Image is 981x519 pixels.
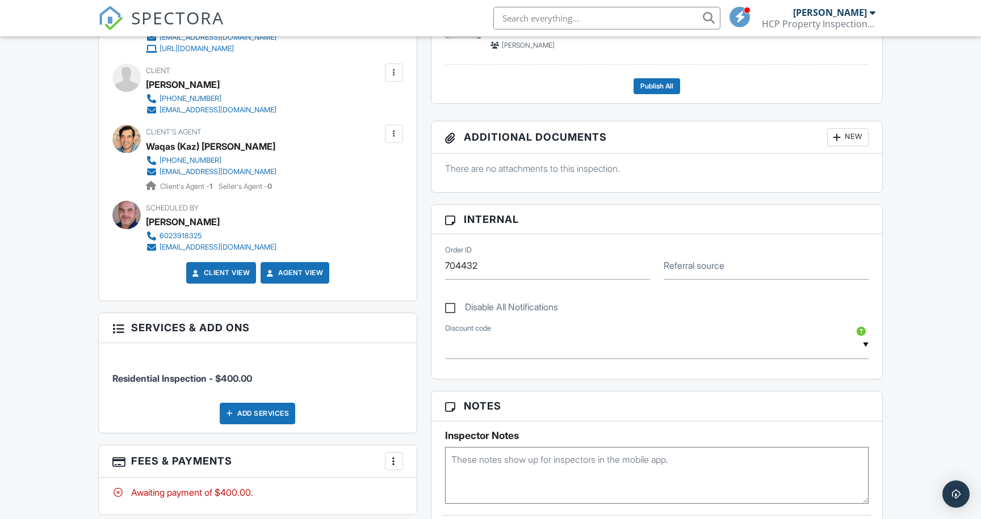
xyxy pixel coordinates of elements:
[160,243,276,252] div: [EMAIL_ADDRESS][DOMAIN_NAME]
[445,430,869,441] h5: Inspector Notes
[762,18,875,29] div: HCP Property Inspections Arizona
[160,94,221,103] div: [PHONE_NUMBER]
[131,6,224,29] span: SPECTORA
[942,480,970,508] div: Open Intercom Messenger
[219,182,272,191] span: Seller's Agent -
[445,302,558,316] label: Disable All Notifications
[146,166,276,178] a: [EMAIL_ADDRESS][DOMAIN_NAME]
[99,445,417,478] h3: Fees & Payments
[98,6,123,31] img: The Best Home Inspection Software - Spectora
[146,76,220,93] div: [PERSON_NAME]
[209,182,212,191] strong: 1
[146,43,276,54] a: [URL][DOMAIN_NAME]
[146,213,220,230] div: [PERSON_NAME]
[146,230,276,242] a: 6023918325
[146,66,170,75] span: Client
[146,104,276,116] a: [EMAIL_ADDRESS][DOMAIN_NAME]
[793,7,867,18] div: [PERSON_NAME]
[146,242,276,253] a: [EMAIL_ADDRESS][DOMAIN_NAME]
[160,182,214,191] span: Client's Agent -
[112,373,252,384] span: Residential Inspection - $400.00
[160,44,234,53] div: [URL][DOMAIN_NAME]
[112,486,403,499] div: Awaiting payment of $400.00.
[146,138,275,155] a: Waqas (Kaz) [PERSON_NAME]
[267,182,272,191] strong: 0
[431,205,882,234] h3: Internal
[160,167,276,176] div: [EMAIL_ADDRESS][DOMAIN_NAME]
[160,231,202,240] div: 6023918325
[827,128,869,146] div: New
[160,106,276,115] div: [EMAIL_ADDRESS][DOMAIN_NAME]
[98,15,224,39] a: SPECTORA
[146,204,199,212] span: Scheduled By
[431,121,882,154] h3: Additional Documents
[99,313,417,343] h3: Services & Add ons
[190,267,250,279] a: Client View
[445,245,472,255] label: Order ID
[112,352,403,394] li: Service: Residential Inspection
[146,93,276,104] a: [PHONE_NUMBER]
[220,403,295,424] div: Add Services
[160,156,221,165] div: [PHONE_NUMBER]
[146,128,202,136] span: Client's Agent
[431,391,882,421] h3: Notes
[493,7,720,29] input: Search everything...
[265,267,323,279] a: Agent View
[664,259,724,272] label: Referral source
[445,162,869,175] p: There are no attachments to this inspection.
[445,323,491,334] label: Discount code
[146,155,276,166] a: [PHONE_NUMBER]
